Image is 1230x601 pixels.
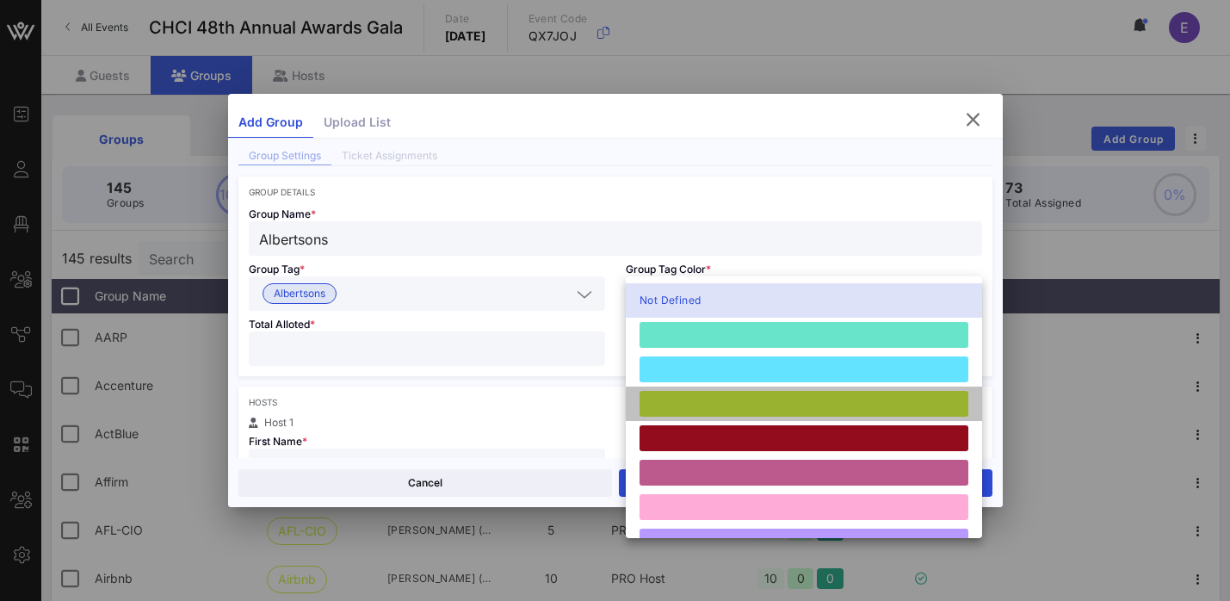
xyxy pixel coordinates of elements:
[249,318,315,331] span: Total Alloted
[249,435,307,448] span: First Name
[249,263,305,276] span: Group Tag
[249,276,605,311] div: Albertsons
[249,397,982,407] div: Hosts
[274,284,325,303] span: Albertsons
[238,469,612,497] button: Cancel
[264,416,294,429] span: Host 1
[626,263,711,276] span: Group Tag Color
[249,187,982,197] div: Group Details
[313,108,401,138] div: Upload List
[640,292,701,309] span: Not Defined
[249,208,316,220] span: Group Name
[619,469,992,497] button: Save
